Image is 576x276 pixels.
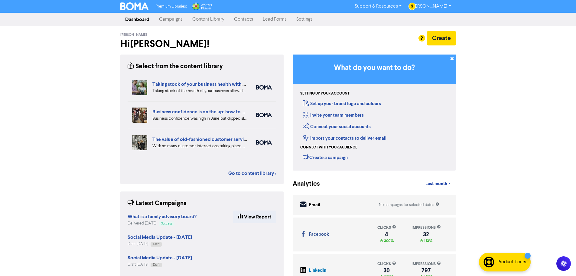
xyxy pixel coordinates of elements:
[228,170,276,177] a: Go to content library >
[303,101,381,107] a: Set up your brand logo and colours
[152,81,255,87] a: Taking stock of your business health with ratios
[291,13,317,25] a: Settings
[425,181,447,187] span: Last month
[303,124,371,130] a: Connect your social accounts
[256,113,272,117] img: boma
[300,145,357,150] div: Connect with your audience
[187,13,229,25] a: Content Library
[120,33,147,37] span: [PERSON_NAME]
[383,238,394,243] span: 300%
[300,91,350,96] div: Setting up your account
[128,214,197,219] a: What is a family advisory board?
[377,232,396,237] div: 4
[120,13,154,25] a: Dashboard
[309,231,329,238] div: Facebook
[154,13,187,25] a: Campaigns
[152,143,247,149] div: With so many customer interactions taking place online, your online customer service has to be fi...
[293,55,456,171] div: Getting Started in BOMA
[191,2,212,10] img: Wolters Kluwer
[128,256,192,261] a: Social Media Update - [DATE]
[423,238,432,243] span: 113%
[128,199,187,208] div: Latest Campaigns
[153,243,159,246] span: Draft
[302,64,447,72] h3: What do you want to do?
[309,202,320,209] div: Email
[128,214,197,220] strong: What is a family advisory board?
[120,38,284,50] h2: Hi [PERSON_NAME] !
[412,225,441,231] div: impressions
[377,268,396,273] div: 30
[128,262,192,268] div: Draft [DATE]
[412,232,441,237] div: 32
[128,241,192,247] div: Draft [DATE]
[309,267,326,274] div: LinkedIn
[379,202,439,208] div: No campaigns for selected dates
[128,221,197,226] div: Delivered [DATE]
[350,2,406,11] a: Support & Resources
[128,235,192,240] a: Social Media Update - [DATE]
[152,136,294,142] a: The value of old-fashioned customer service: getting data insights
[229,13,258,25] a: Contacts
[427,31,456,45] button: Create
[293,179,312,189] div: Analytics
[421,178,456,190] a: Last month
[377,261,396,267] div: clicks
[128,62,223,71] div: Select from the content library
[120,2,149,10] img: BOMA Logo
[128,255,192,261] strong: Social Media Update - [DATE]
[156,5,187,8] span: Premium Libraries:
[546,247,576,276] iframe: Chat Widget
[377,225,396,231] div: clicks
[153,263,159,266] span: Draft
[303,112,364,118] a: Invite your team members
[412,261,441,267] div: impressions
[128,234,192,240] strong: Social Media Update - [DATE]
[256,140,272,145] img: boma
[303,135,386,141] a: Import your contacts to deliver email
[152,88,247,94] div: Taking stock of the health of your business allows for more effective planning, early warning abo...
[161,222,172,225] span: Success
[258,13,291,25] a: Lead Forms
[256,85,272,90] img: boma_accounting
[303,153,348,162] div: Create a campaign
[152,115,247,122] div: Business confidence was high in June but dipped slightly in August in the latest SMB Business Ins...
[406,2,456,11] a: [PERSON_NAME]
[152,109,304,115] a: Business confidence is on the up: how to overcome the big challenges
[233,211,276,223] a: View Report
[412,268,441,273] div: 797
